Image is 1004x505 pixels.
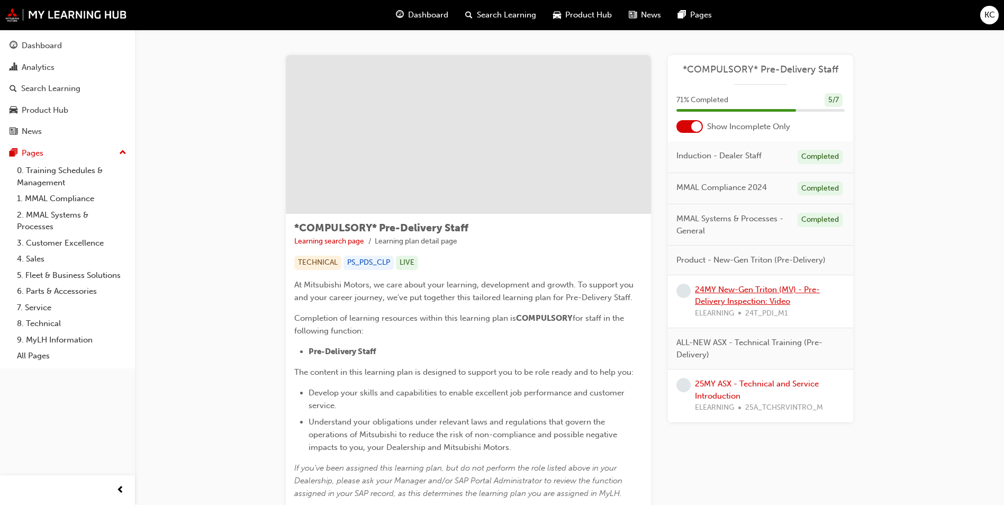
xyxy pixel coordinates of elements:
[676,182,767,194] span: MMAL Compliance 2024
[22,40,62,52] div: Dashboard
[553,8,561,22] span: car-icon
[13,207,131,235] a: 2. MMAL Systems & Processes
[798,150,843,164] div: Completed
[22,125,42,138] div: News
[294,237,364,246] a: Learning search page
[5,8,127,22] img: mmal
[695,308,734,320] span: ELEARNING
[119,146,126,160] span: up-icon
[676,284,691,298] span: learningRecordVerb_NONE-icon
[457,4,545,26] a: search-iconSearch Learning
[21,83,80,95] div: Search Learning
[676,378,691,392] span: learningRecordVerb_NONE-icon
[641,9,661,21] span: News
[745,402,823,414] span: 25A_TCHSRVINTRO_M
[294,222,468,234] span: *COMPULSORY* Pre-Delivery Staff
[10,127,17,137] span: news-icon
[13,267,131,284] a: 5. Fleet & Business Solutions
[695,402,734,414] span: ELEARNING
[980,6,999,24] button: KC
[375,236,457,248] li: Learning plan detail page
[10,84,17,94] span: search-icon
[4,36,131,56] a: Dashboard
[13,251,131,267] a: 4. Sales
[545,4,620,26] a: car-iconProduct Hub
[4,143,131,163] button: Pages
[13,300,131,316] a: 7. Service
[798,213,843,227] div: Completed
[676,64,845,76] a: *COMPULSORY* Pre-Delivery Staff
[10,41,17,51] span: guage-icon
[294,463,625,498] span: If you've been assigned this learning plan, but do not perform the role listed above in your Deal...
[4,79,131,98] a: Search Learning
[13,235,131,251] a: 3. Customer Excellence
[10,149,17,158] span: pages-icon
[294,313,516,323] span: Completion of learning resources within this learning plan is
[678,8,686,22] span: pages-icon
[294,367,634,377] span: The content in this learning plan is designed to support you to be role ready and to help you:
[387,4,457,26] a: guage-iconDashboard
[676,150,762,162] span: Induction - Dealer Staff
[408,9,448,21] span: Dashboard
[13,315,131,332] a: 8. Technical
[676,213,789,237] span: MMAL Systems & Processes - General
[670,4,720,26] a: pages-iconPages
[695,379,819,401] a: 25MY ASX - Technical and Service Introduction
[745,308,788,320] span: 24T_PDI_M1
[676,254,826,266] span: Product - New-Gen Triton (Pre-Delivery)
[4,101,131,120] a: Product Hub
[695,285,820,306] a: 24MY New-Gen Triton (MV) - Pre-Delivery Inspection: Video
[676,337,836,360] span: ALL-NEW ASX - Technical Training (Pre-Delivery)
[309,388,627,410] span: Develop your skills and capabilities to enable excellent job performance and customer service.
[309,347,376,356] span: Pre-Delivery Staff
[343,256,394,270] div: PS_PDS_CLP
[22,104,68,116] div: Product Hub
[565,9,612,21] span: Product Hub
[477,9,536,21] span: Search Learning
[10,106,17,115] span: car-icon
[4,58,131,77] a: Analytics
[13,163,131,191] a: 0. Training Schedules & Management
[620,4,670,26] a: news-iconNews
[13,283,131,300] a: 6. Parts & Accessories
[690,9,712,21] span: Pages
[396,256,418,270] div: LIVE
[516,313,573,323] span: COMPULSORY
[13,332,131,348] a: 9. MyLH Information
[13,348,131,364] a: All Pages
[984,9,995,21] span: KC
[676,94,728,106] span: 71 % Completed
[294,313,626,336] span: for staff in the following function:
[22,61,55,74] div: Analytics
[309,417,619,452] span: Understand your obligations under relevant laws and regulations that govern the operations of Mit...
[465,8,473,22] span: search-icon
[707,121,790,133] span: Show Incomplete Only
[4,34,131,143] button: DashboardAnalyticsSearch LearningProduct HubNews
[798,182,843,196] div: Completed
[13,191,131,207] a: 1. MMAL Compliance
[629,8,637,22] span: news-icon
[396,8,404,22] span: guage-icon
[825,93,843,107] div: 5 / 7
[22,147,43,159] div: Pages
[4,122,131,141] a: News
[294,280,636,302] span: At Mitsubishi Motors, we care about your learning, development and growth. To support you and you...
[10,63,17,73] span: chart-icon
[294,256,341,270] div: TECHNICAL
[116,484,124,497] span: prev-icon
